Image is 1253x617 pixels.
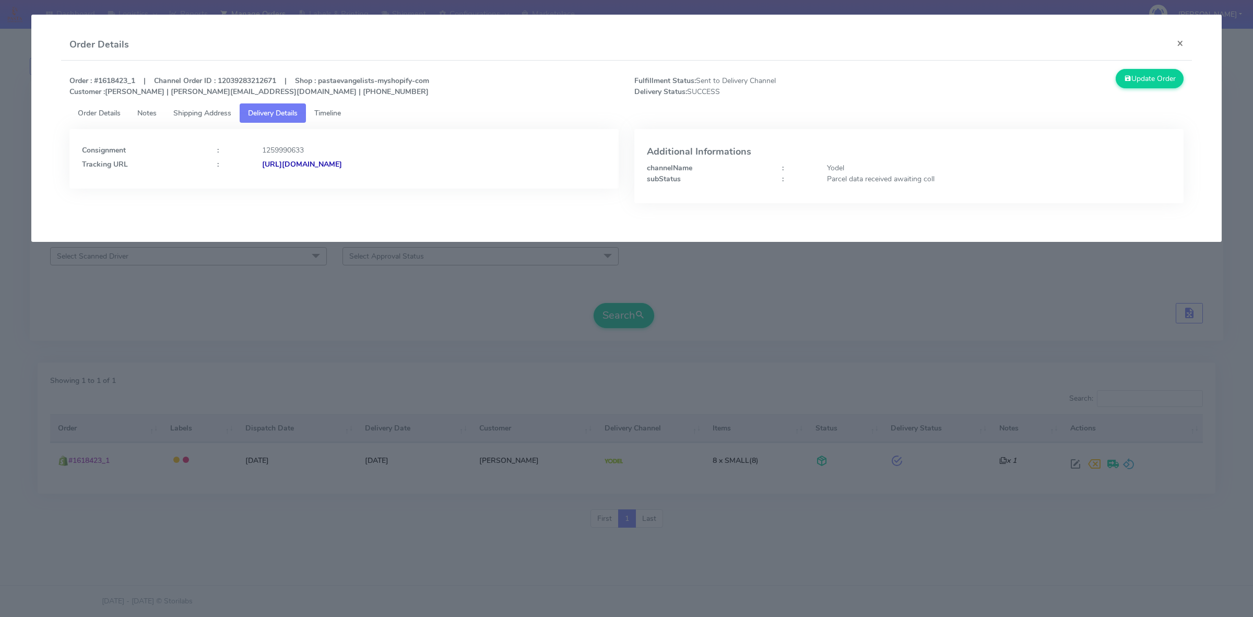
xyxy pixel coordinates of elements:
[69,76,429,97] strong: Order : #1618423_1 | Channel Order ID : 12039283212671 | Shop : pastaevangelists-myshopify-com [P...
[254,145,614,156] div: 1259990633
[137,108,157,118] span: Notes
[69,103,1184,123] ul: Tabs
[782,163,784,173] strong: :
[69,87,105,97] strong: Customer :
[782,174,784,184] strong: :
[248,108,298,118] span: Delivery Details
[647,163,692,173] strong: channelName
[819,173,1179,184] div: Parcel data received awaiting coll
[82,145,126,155] strong: Consignment
[217,159,219,169] strong: :
[634,76,696,86] strong: Fulfillment Status:
[217,145,219,155] strong: :
[173,108,231,118] span: Shipping Address
[647,147,1171,157] h4: Additional Informations
[634,87,687,97] strong: Delivery Status:
[262,159,342,169] strong: [URL][DOMAIN_NAME]
[82,159,128,169] strong: Tracking URL
[626,75,909,97] span: Sent to Delivery Channel SUCCESS
[69,38,129,52] h4: Order Details
[1168,29,1192,57] button: Close
[819,162,1179,173] div: Yodel
[647,174,681,184] strong: subStatus
[1116,69,1184,88] button: Update Order
[314,108,341,118] span: Timeline
[78,108,121,118] span: Order Details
